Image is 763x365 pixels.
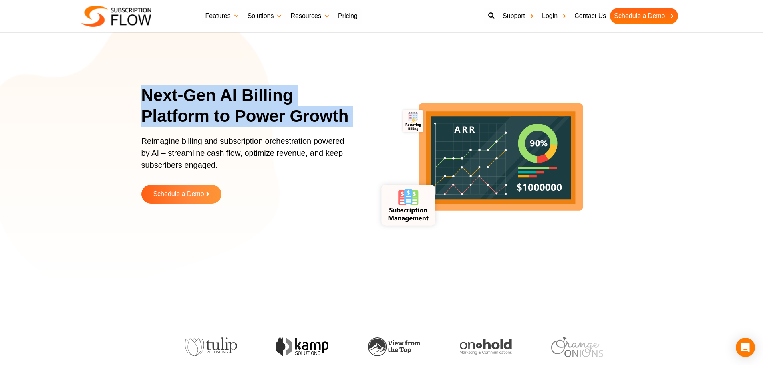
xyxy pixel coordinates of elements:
a: Support [499,8,538,24]
a: Solutions [244,8,287,24]
img: Subscriptionflow [81,6,151,27]
img: orange-onions [479,337,531,357]
span: Schedule a Demo [153,191,204,198]
img: view-from-the-top [296,337,348,356]
a: Resources [286,8,334,24]
div: Open Intercom Messenger [736,338,755,357]
h1: Next-Gen AI Billing Platform to Power Growth [141,85,360,127]
p: Reimagine billing and subscription orchestration powered by AI – streamline cash flow, optimize r... [141,135,350,179]
a: Pricing [334,8,362,24]
a: Schedule a Demo [141,185,221,204]
a: Login [538,8,570,24]
a: Contact Us [570,8,610,24]
img: kamp-solution [204,337,256,356]
a: Features [201,8,244,24]
a: Schedule a Demo [610,8,678,24]
img: onhold-marketing [387,339,439,355]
